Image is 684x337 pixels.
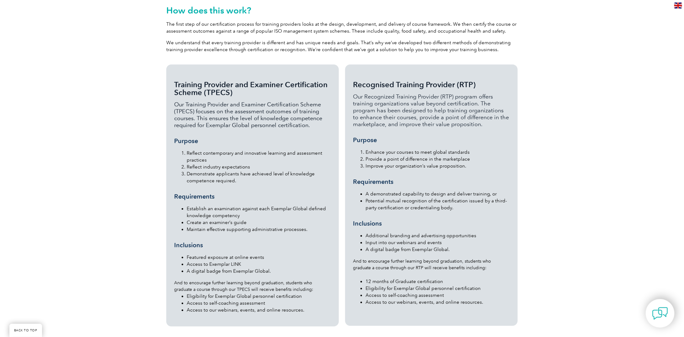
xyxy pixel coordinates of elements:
li: A digital badge from Exemplar Global. [187,268,331,275]
li: Establish an examination against each Exemplar Global defined knowledge competency [187,206,331,219]
h2: How does this work? [166,5,518,15]
li: Demonstrate applicants have achieved level of knowledge competence required. [187,171,331,185]
h3: Requirements [174,193,331,201]
li: Input into our webinars and events [366,239,510,246]
img: en [674,3,682,8]
li: Provide a point of difference in the marketplace [366,156,510,163]
p: Our Training Provider and Examiner Certification Scheme (TPECS) focuses on the assessment outcome... [174,101,331,129]
h3: Purpose [353,136,510,144]
li: A demonstrated capability to design and deliver training, or [366,191,510,198]
span: Recognised Training Provider (RTP) [353,80,476,89]
li: Access to our webinars, events, and online resources. [366,299,510,306]
p: Our Recognized Training Provider (RTP) program offers training organizations value beyond certifi... [353,94,510,128]
li: Potential mutual recognition of the certification issued by a third-party certification or creden... [366,198,510,211]
li: Access to our webinars, events, and online resources. [187,307,331,314]
li: Access to self-coaching assessment [187,300,331,307]
li: Reflect contemporary and innovative learning and assessment practices [187,150,331,164]
li: Access to self-coaching assessment [366,292,510,299]
h3: Requirements [353,178,510,186]
li: Additional branding and advertising opportunities [366,233,510,239]
p: We understand that every training provider is different and has unique needs and goals. That’s wh... [166,40,518,53]
a: BACK TO TOP [9,324,42,337]
h3: Inclusions [353,220,510,228]
li: Enhance your courses to meet global standards [366,149,510,156]
li: A digital badge from Exemplar Global. [366,246,510,253]
h3: Purpose [174,137,331,145]
li: Create an examiner’s guide [187,219,331,226]
li: Eligibility for Exemplar Global personnel certification [366,285,510,292]
div: And to encourage further learning beyond graduation, students who graduate a course through our T... [174,81,331,314]
p: The first step of our certification process for training providers looks at the design, developme... [166,21,518,35]
h3: Inclusions [174,242,331,249]
li: Maintain effective supporting administrative processes. [187,226,331,233]
li: Access to Exemplar LINK [187,261,331,268]
li: Reflect industry expectations [187,164,331,171]
div: And to encourage further learning beyond graduation, students who graduate a course through our R... [353,81,510,306]
li: Eligibility for Exemplar Global personnel certification [187,293,331,300]
img: contact-chat.png [652,306,668,321]
li: Improve your organization’s value proposition. [366,163,510,170]
li: Featured exposure at online events [187,254,331,261]
li: 12 months of Graduate certification [366,278,510,285]
span: Training Provider and Examiner Certification Scheme (TPECS) [174,80,328,97]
